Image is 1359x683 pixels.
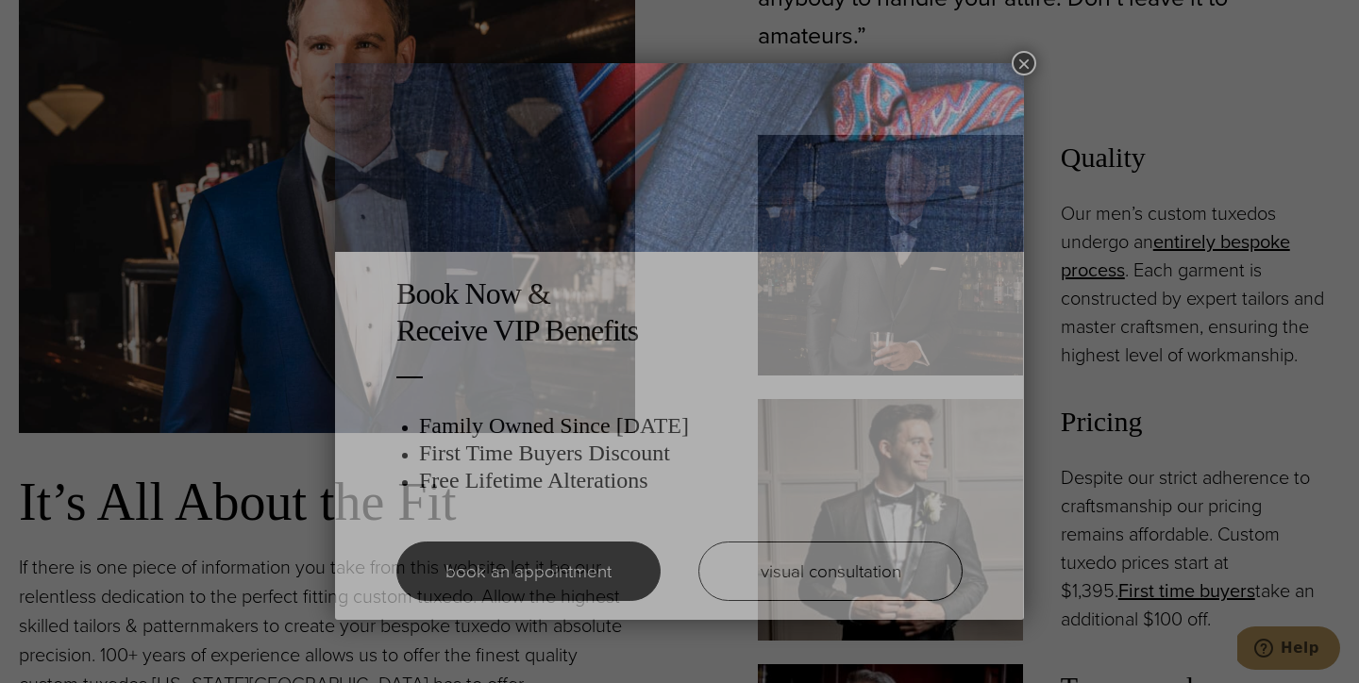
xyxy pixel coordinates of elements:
h3: Free Lifetime Alterations [419,467,963,494]
a: book an appointment [396,541,661,601]
a: visual consultation [698,541,963,601]
span: Help [43,13,82,30]
h2: Book Now & Receive VIP Benefits [396,275,963,348]
h3: Family Owned Since [DATE] [419,412,963,440]
h3: First Time Buyers Discount [419,440,963,467]
button: Close [1012,51,1036,75]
